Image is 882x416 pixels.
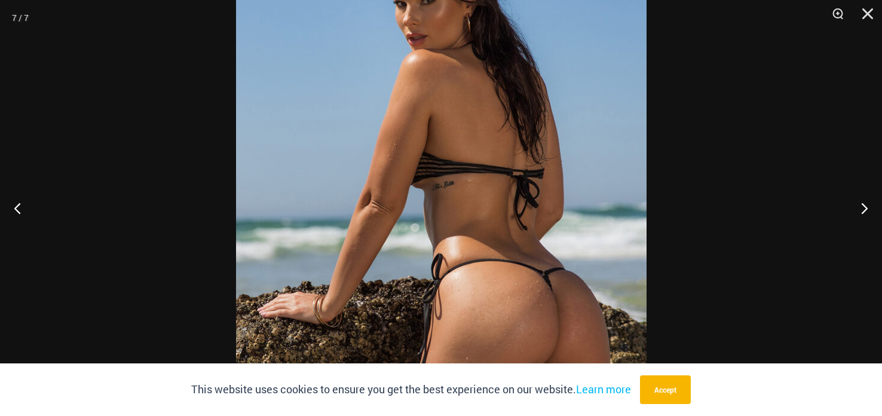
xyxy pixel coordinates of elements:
[640,375,691,404] button: Accept
[837,178,882,238] button: Next
[12,9,29,27] div: 7 / 7
[576,382,631,396] a: Learn more
[191,381,631,399] p: This website uses cookies to ensure you get the best experience on our website.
